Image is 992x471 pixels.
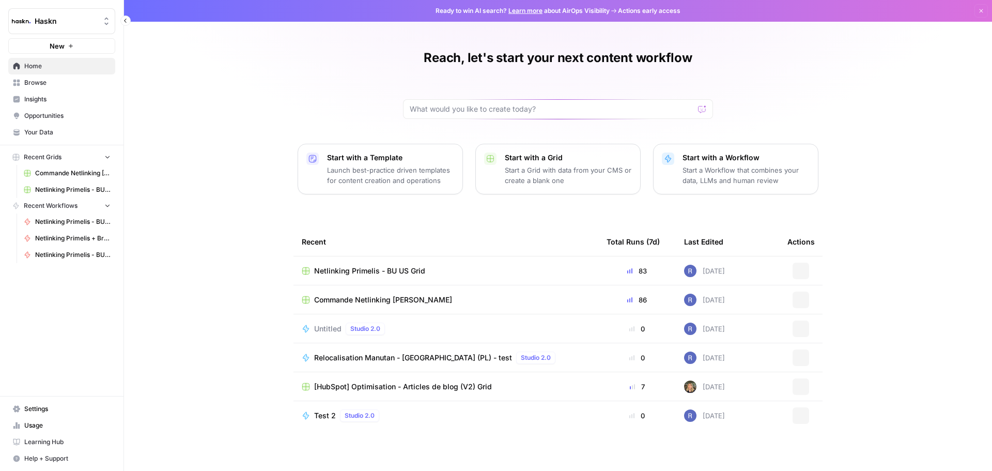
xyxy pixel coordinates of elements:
p: Start a Workflow that combines your data, LLMs and human review [683,165,810,186]
span: Browse [24,78,111,87]
button: Start with a WorkflowStart a Workflow that combines your data, LLMs and human review [653,144,818,194]
a: Test 2Studio 2.0 [302,409,590,422]
img: u6bh93quptsxrgw026dpd851kwjs [684,323,696,335]
span: Untitled [314,324,342,334]
div: Actions [787,227,815,256]
img: Haskn Logo [12,12,30,31]
span: Home [24,62,111,71]
a: Netlinking Primelis - BU US - [GEOGRAPHIC_DATA] [19,247,115,263]
div: [DATE] [684,352,725,364]
span: New [50,41,65,51]
span: Opportunities [24,111,111,120]
div: Recent [302,227,590,256]
span: Studio 2.0 [521,353,551,362]
div: 86 [607,295,668,305]
button: Start with a TemplateLaunch best-practice driven templates for content creation and operations [298,144,463,194]
span: Haskn [35,16,97,26]
button: New [8,38,115,54]
p: Start a Grid with data from your CMS or create a blank one [505,165,632,186]
a: Netlinking Primelis - BU US Grid [302,266,590,276]
div: 0 [607,353,668,363]
span: Commande Netlinking [PERSON_NAME] [35,169,111,178]
div: [DATE] [684,265,725,277]
span: Netlinking Primelis - BU US Grid [314,266,425,276]
a: Insights [8,91,115,108]
span: Recent Grids [24,153,61,162]
a: Learning Hub [8,434,115,450]
a: Commande Netlinking [PERSON_NAME] [19,165,115,181]
div: [DATE] [684,409,725,422]
a: Usage [8,417,115,434]
div: 0 [607,324,668,334]
img: u6bh93quptsxrgw026dpd851kwjs [684,409,696,422]
img: gs70t5o4col5a58tzdw20s5t07fd [684,265,696,277]
a: Home [8,58,115,74]
button: Recent Workflows [8,198,115,214]
span: Help + Support [24,454,111,463]
span: Relocalisation Manutan - [GEOGRAPHIC_DATA] (PL) - test [314,353,512,363]
a: Opportunities [8,108,115,124]
img: gs70t5o4col5a58tzdw20s5t07fd [684,294,696,306]
span: Commande Netlinking [PERSON_NAME] [314,295,452,305]
div: 7 [607,382,668,392]
a: Learn more [508,7,542,14]
div: [DATE] [684,381,725,393]
span: Settings [24,404,111,414]
span: Recent Workflows [24,201,78,210]
a: [HubSpot] Optimisation - Articles de blog (V2) Grid [302,382,590,392]
p: Start with a Template [327,153,454,163]
img: u6bh93quptsxrgw026dpd851kwjs [684,352,696,364]
span: Netlinking Primelis - BU US - [GEOGRAPHIC_DATA] [35,250,111,260]
span: Netlinking Primelis + Brief BU US [35,234,111,243]
button: Workspace: Haskn [8,8,115,34]
div: Total Runs (7d) [607,227,660,256]
a: Netlinking Primelis - BU US [19,214,115,230]
a: Settings [8,401,115,417]
span: Test 2 [314,411,336,421]
button: Help + Support [8,450,115,467]
a: Your Data [8,124,115,141]
img: ziyu4k121h9vid6fczkx3ylgkuqx [684,381,696,393]
p: Launch best-practice driven templates for content creation and operations [327,165,454,186]
a: Browse [8,74,115,91]
p: Start with a Grid [505,153,632,163]
p: Start with a Workflow [683,153,810,163]
div: Last Edited [684,227,723,256]
span: Insights [24,95,111,104]
div: [DATE] [684,294,725,306]
span: Actions early access [618,6,680,16]
div: 83 [607,266,668,276]
a: UntitledStudio 2.0 [302,323,590,335]
input: What would you like to create today? [410,104,694,114]
div: [DATE] [684,323,725,335]
a: Commande Netlinking [PERSON_NAME] [302,295,590,305]
span: Netlinking Primelis - BU US Grid [35,185,111,194]
span: Usage [24,421,111,430]
span: Studio 2.0 [350,324,380,333]
div: 0 [607,411,668,421]
span: Learning Hub [24,437,111,447]
a: Netlinking Primelis + Brief BU US [19,230,115,247]
span: Ready to win AI search? about AirOps Visibility [436,6,610,16]
h1: Reach, let's start your next content workflow [424,50,692,66]
span: Your Data [24,128,111,137]
a: Relocalisation Manutan - [GEOGRAPHIC_DATA] (PL) - testStudio 2.0 [302,352,590,364]
span: Netlinking Primelis - BU US [35,217,111,226]
button: Start with a GridStart a Grid with data from your CMS or create a blank one [475,144,641,194]
span: [HubSpot] Optimisation - Articles de blog (V2) Grid [314,382,492,392]
button: Recent Grids [8,149,115,165]
a: Netlinking Primelis - BU US Grid [19,181,115,198]
span: Studio 2.0 [345,411,375,420]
